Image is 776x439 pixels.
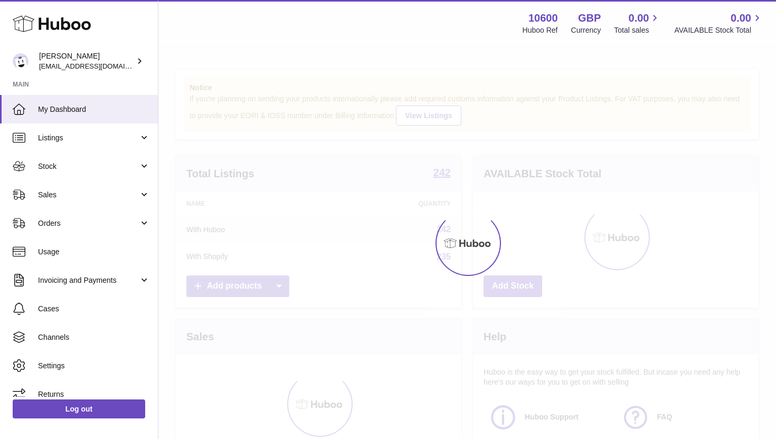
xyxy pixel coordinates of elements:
[523,25,558,35] div: Huboo Ref
[38,332,150,342] span: Channels
[614,25,661,35] span: Total sales
[731,11,751,25] span: 0.00
[528,11,558,25] strong: 10600
[39,51,134,71] div: [PERSON_NAME]
[571,25,601,35] div: Currency
[38,361,150,371] span: Settings
[578,11,601,25] strong: GBP
[38,161,139,171] span: Stock
[38,275,139,285] span: Invoicing and Payments
[38,133,139,143] span: Listings
[38,247,150,257] span: Usage
[38,104,150,114] span: My Dashboard
[38,218,139,228] span: Orders
[38,190,139,200] span: Sales
[13,53,29,69] img: bart@spelthamstore.com
[629,11,649,25] span: 0.00
[674,11,763,35] a: 0.00 AVAILABLE Stock Total
[674,25,763,35] span: AVAILABLE Stock Total
[38,304,150,314] span: Cases
[614,11,661,35] a: 0.00 Total sales
[13,399,145,418] a: Log out
[38,389,150,399] span: Returns
[39,62,155,70] span: [EMAIL_ADDRESS][DOMAIN_NAME]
